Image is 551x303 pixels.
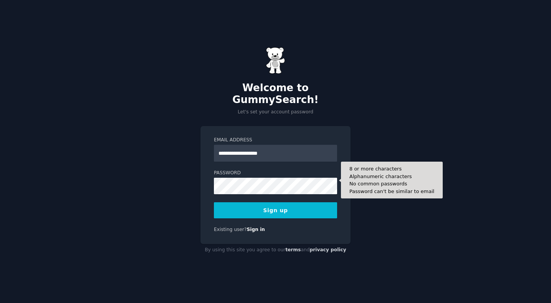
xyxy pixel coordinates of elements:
[247,227,265,232] a: Sign in
[201,244,350,256] div: By using this site you agree to our and
[201,109,350,116] p: Let's set your account password
[214,202,337,218] button: Sign up
[214,137,337,144] label: Email Address
[201,82,350,106] h2: Welcome to GummySearch!
[285,247,301,252] a: terms
[214,227,247,232] span: Existing user?
[214,170,337,177] label: Password
[310,247,346,252] a: privacy policy
[266,47,285,74] img: Gummy Bear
